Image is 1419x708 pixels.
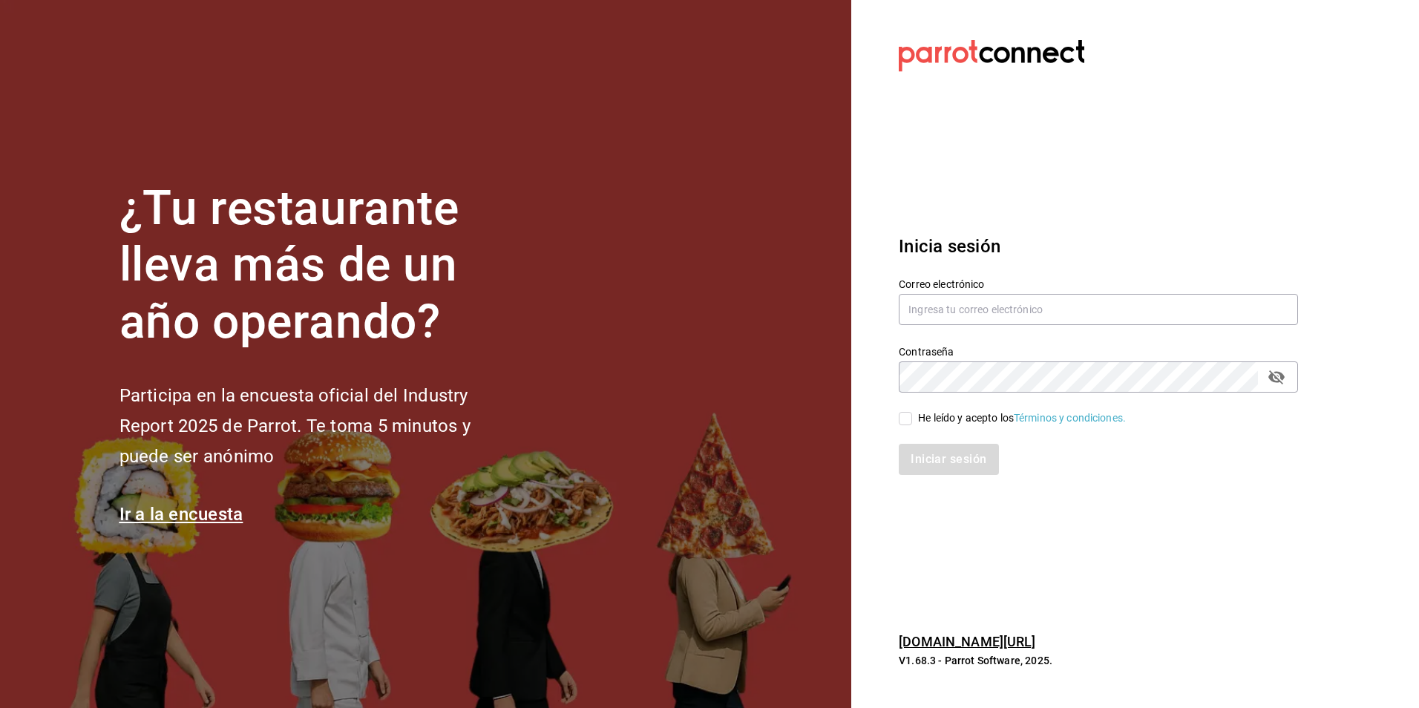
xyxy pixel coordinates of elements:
h1: ¿Tu restaurante lleva más de un año operando? [119,180,520,351]
p: V1.68.3 - Parrot Software, 2025. [899,653,1298,668]
button: passwordField [1264,364,1289,390]
h2: Participa en la encuesta oficial del Industry Report 2025 de Parrot. Te toma 5 minutos y puede se... [119,381,520,471]
a: Términos y condiciones. [1014,412,1126,424]
h3: Inicia sesión [899,233,1298,260]
label: Contraseña [899,346,1298,356]
div: He leído y acepto los [918,410,1126,426]
label: Correo electrónico [899,278,1298,289]
a: Ir a la encuesta [119,504,243,525]
a: [DOMAIN_NAME][URL] [899,634,1035,649]
input: Ingresa tu correo electrónico [899,294,1298,325]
